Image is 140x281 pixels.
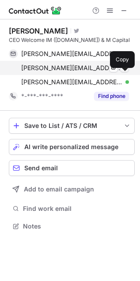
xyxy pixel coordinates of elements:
button: AI write personalized message [9,139,135,155]
span: [PERSON_NAME][EMAIL_ADDRESS][DOMAIN_NAME] [21,50,122,58]
button: Find work email [9,202,135,215]
button: Add to email campaign [9,181,135,197]
button: Send email [9,160,135,176]
span: Send email [24,165,58,172]
div: CEO Welcome IM ([DOMAIN_NAME]) & M Capital [9,36,135,44]
button: save-profile-one-click [9,118,135,134]
span: Find work email [23,205,131,213]
span: Notes [23,222,131,230]
div: Save to List / ATS / CRM [24,122,119,129]
span: AI write personalized message [24,143,118,150]
span: Add to email campaign [24,186,94,193]
span: [PERSON_NAME][EMAIL_ADDRESS][DOMAIN_NAME] [21,78,122,86]
img: ContactOut v5.3.10 [9,5,62,16]
div: [PERSON_NAME] [9,26,68,35]
button: Reveal Button [94,92,129,101]
button: Notes [9,220,135,232]
span: [PERSON_NAME][EMAIL_ADDRESS][DOMAIN_NAME] [21,64,122,72]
